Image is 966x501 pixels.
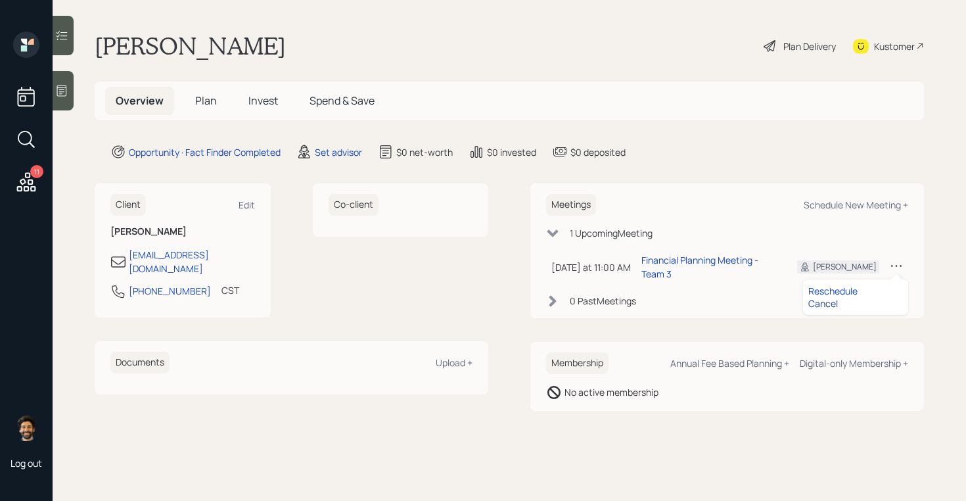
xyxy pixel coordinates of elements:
[110,226,255,237] h6: [PERSON_NAME]
[570,294,636,308] div: 0 Past Meeting s
[129,284,211,298] div: [PHONE_NUMBER]
[95,32,286,60] h1: [PERSON_NAME]
[329,194,379,216] h6: Co-client
[310,93,375,108] span: Spend & Save
[239,199,255,211] div: Edit
[570,226,653,240] div: 1 Upcoming Meeting
[800,357,908,370] div: Digital-only Membership +
[11,457,42,469] div: Log out
[551,260,631,274] div: [DATE] at 11:00 AM
[195,93,217,108] span: Plan
[783,39,836,53] div: Plan Delivery
[129,248,255,275] div: [EMAIL_ADDRESS][DOMAIN_NAME]
[874,39,915,53] div: Kustomer
[30,165,43,178] div: 11
[315,145,362,159] div: Set advisor
[670,357,789,370] div: Annual Fee Based Planning +
[564,385,658,399] div: No active membership
[129,145,281,159] div: Opportunity · Fact Finder Completed
[396,145,453,159] div: $0 net-worth
[546,194,596,216] h6: Meetings
[116,93,164,108] span: Overview
[808,297,903,310] div: Cancel
[570,145,626,159] div: $0 deposited
[546,352,609,374] h6: Membership
[641,253,776,281] div: Financial Planning Meeting - Team 3
[110,352,170,373] h6: Documents
[804,199,908,211] div: Schedule New Meeting +
[248,93,278,108] span: Invest
[487,145,536,159] div: $0 invested
[813,261,877,273] div: [PERSON_NAME]
[110,194,146,216] h6: Client
[808,285,903,297] div: Reschedule
[436,356,472,369] div: Upload +
[13,415,39,441] img: eric-schwartz-headshot.png
[221,283,239,297] div: CST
